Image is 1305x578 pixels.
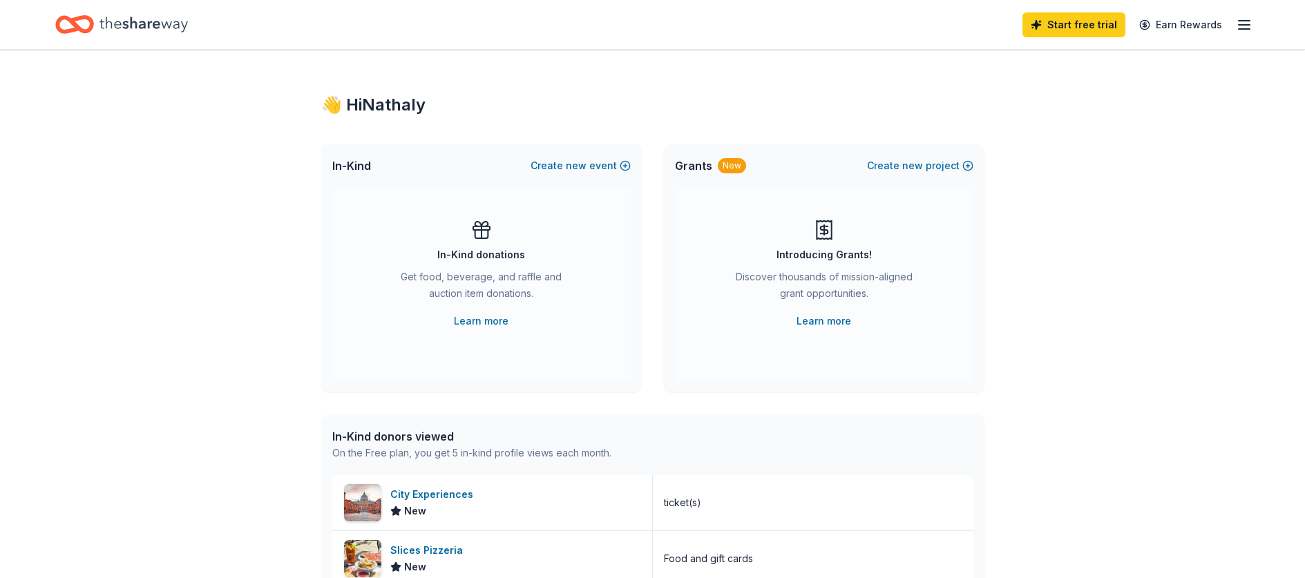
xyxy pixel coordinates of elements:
span: new [566,157,587,174]
div: In-Kind donors viewed [332,428,611,445]
a: Earn Rewards [1131,12,1230,37]
div: New [718,158,746,173]
div: Get food, beverage, and raffle and auction item donations. [388,269,575,307]
a: Learn more [797,313,851,329]
div: ticket(s) [664,494,701,511]
a: Start free trial [1022,12,1125,37]
div: On the Free plan, you get 5 in-kind profile views each month. [332,445,611,461]
button: Createnewproject [867,157,973,174]
span: new [902,157,923,174]
img: Image for City Experiences [344,484,381,521]
div: Introducing Grants! [777,247,872,263]
img: Image for Slices Pizzeria [344,540,381,577]
div: City Experiences [390,486,479,503]
span: Grants [675,157,712,174]
div: Food and gift cards [664,550,753,567]
span: New [404,559,426,575]
a: Learn more [454,313,508,329]
div: Slices Pizzeria [390,542,468,559]
a: Home [55,8,188,41]
button: Createnewevent [531,157,631,174]
span: In-Kind [332,157,371,174]
div: In-Kind donations [437,247,525,263]
div: Discover thousands of mission-aligned grant opportunities. [730,269,918,307]
span: New [404,503,426,519]
div: 👋 Hi Nathaly [321,94,984,116]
